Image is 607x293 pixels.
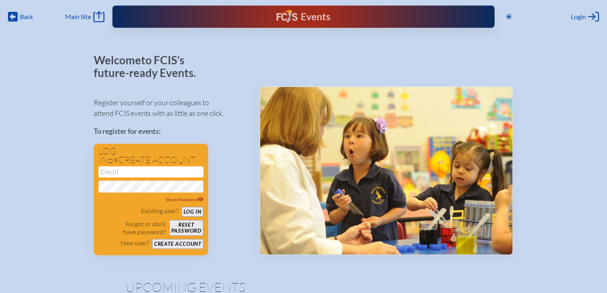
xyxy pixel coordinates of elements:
span: Back [20,13,33,21]
button: Create account [152,239,203,249]
button: Log in [182,207,203,217]
span: or [108,157,118,165]
button: Resetpassword [169,220,203,236]
span: Show Password [166,197,204,202]
p: New user? [121,239,149,247]
div: FCIS Events — Future ready [220,10,386,24]
p: Forgot or don’t have password? [99,220,166,236]
input: Email [99,166,203,177]
p: Existing user? [141,207,178,215]
span: Main Site [65,13,91,21]
p: Register yourself or your colleagues to attend FCIS events with as little as one click. [94,97,247,119]
p: Welcome to FCIS’s future-ready Events. [94,54,205,79]
img: Events [260,87,512,254]
span: Login [571,13,586,21]
h1: Log in create account [99,147,203,165]
a: Main Site [65,11,104,22]
p: To register for events: [94,126,247,137]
